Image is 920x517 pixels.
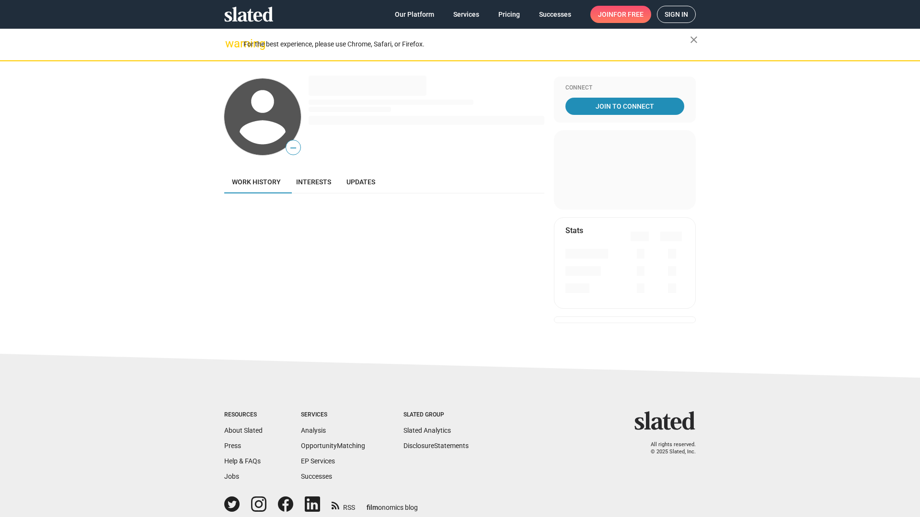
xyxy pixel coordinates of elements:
span: Join [598,6,644,23]
span: Updates [346,178,375,186]
span: Sign in [665,6,688,22]
div: Connect [565,84,684,92]
span: for free [613,6,644,23]
mat-card-title: Stats [565,225,583,236]
mat-icon: warning [225,38,237,49]
span: Our Platform [395,6,434,23]
a: OpportunityMatching [301,442,365,450]
span: — [286,142,300,154]
a: DisclosureStatements [403,442,469,450]
div: Resources [224,411,263,419]
a: Services [446,6,487,23]
a: Join To Connect [565,98,684,115]
a: Work history [224,170,288,193]
a: RSS [332,497,355,512]
a: Pricing [491,6,528,23]
p: All rights reserved. © 2025 Slated, Inc. [641,441,696,455]
span: Interests [296,178,331,186]
span: film [367,504,378,511]
span: Successes [539,6,571,23]
a: Press [224,442,241,450]
a: About Slated [224,427,263,434]
a: Interests [288,170,339,193]
span: Join To Connect [567,98,682,115]
a: Joinfor free [590,6,651,23]
a: Our Platform [387,6,442,23]
a: Successes [301,472,332,480]
a: filmonomics blog [367,495,418,512]
div: Slated Group [403,411,469,419]
a: Successes [531,6,579,23]
div: For the best experience, please use Chrome, Safari, or Firefox. [243,38,690,51]
span: Work history [232,178,281,186]
a: Slated Analytics [403,427,451,434]
a: Updates [339,170,383,193]
span: Services [453,6,479,23]
span: Pricing [498,6,520,23]
a: Sign in [657,6,696,23]
a: Jobs [224,472,239,480]
div: Services [301,411,365,419]
a: EP Services [301,457,335,465]
a: Help & FAQs [224,457,261,465]
mat-icon: close [688,34,700,45]
a: Analysis [301,427,326,434]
